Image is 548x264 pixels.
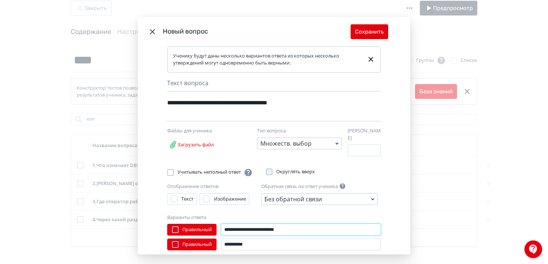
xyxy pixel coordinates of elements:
[182,226,212,233] span: Правильный
[261,183,338,190] label: Обратная связь на ответ ученика
[167,127,245,135] div: Файлы для ученика
[214,195,246,203] div: Изображение
[138,17,410,254] div: Modal
[260,139,312,148] div: Множеств. выбор
[167,214,206,221] label: Варианты ответа
[173,52,361,67] div: Ученику будут даны несколько вариантов ответа из которых несколько утверждений могут одновременно...
[348,127,381,142] label: [PERSON_NAME]
[276,168,315,176] span: Округлять вверх
[181,195,193,203] div: Текст
[167,183,218,190] label: Отображение ответов
[257,127,286,135] label: Тип вопроса
[178,168,253,177] span: Учитывать неполный ответ
[167,79,381,91] div: Текст вопроса
[182,241,212,248] span: Правильный
[264,195,322,204] div: Без обратной связи
[351,24,388,39] button: Сохранить
[163,27,351,37] div: Новый вопрос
